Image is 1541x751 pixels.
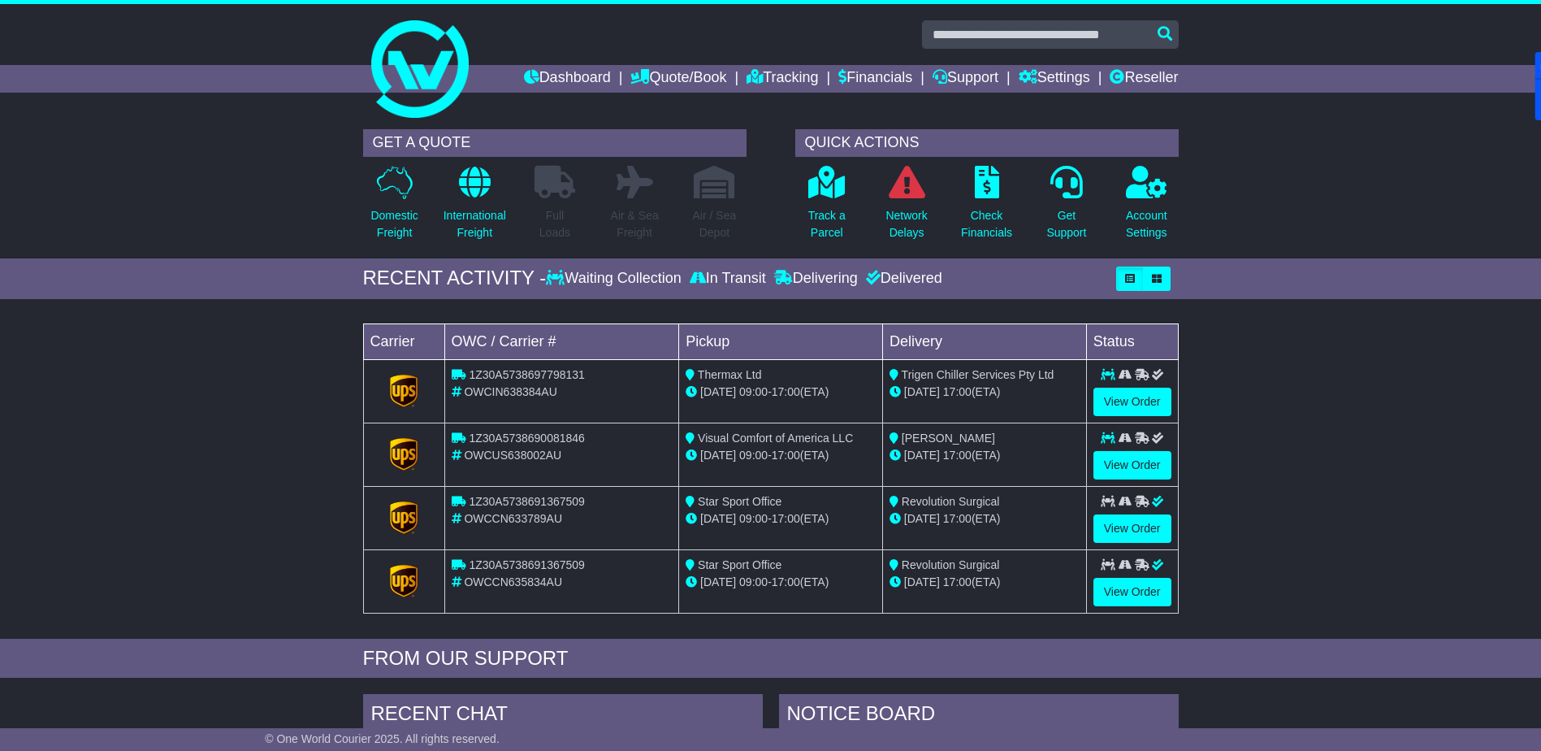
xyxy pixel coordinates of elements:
[363,694,763,738] div: RECENT CHAT
[904,449,940,462] span: [DATE]
[698,558,781,571] span: Star Sport Office
[390,501,418,534] img: GetCarrierServiceLogo
[686,447,876,464] div: - (ETA)
[679,323,883,359] td: Pickup
[686,574,876,591] div: - (ETA)
[464,575,562,588] span: OWCCN635834AU
[1093,514,1171,543] a: View Order
[890,574,1080,591] div: (ETA)
[1046,207,1086,241] p: Get Support
[1125,165,1168,250] a: AccountSettings
[882,323,1086,359] td: Delivery
[943,512,972,525] span: 17:00
[546,270,685,288] div: Waiting Collection
[772,575,800,588] span: 17:00
[390,438,418,471] img: GetCarrierServiceLogo
[902,558,1000,571] span: Revolution Surgical
[739,449,768,462] span: 09:00
[885,207,927,241] p: Network Delays
[739,385,768,398] span: 09:00
[885,165,928,250] a: NetworkDelays
[370,165,418,250] a: DomesticFreight
[469,432,584,445] span: 1Z30A5738690081846
[838,65,912,93] a: Financials
[795,129,1179,157] div: QUICK ACTIONS
[700,449,736,462] span: [DATE]
[444,207,506,241] p: International Freight
[469,495,584,508] span: 1Z30A5738691367509
[1110,65,1178,93] a: Reseller
[464,512,562,525] span: OWCCN633789AU
[686,270,770,288] div: In Transit
[390,375,418,407] img: GetCarrierServiceLogo
[370,207,418,241] p: Domestic Freight
[772,385,800,398] span: 17:00
[772,512,800,525] span: 17:00
[265,732,500,745] span: © One World Courier 2025. All rights reserved.
[902,432,995,445] span: [PERSON_NAME]
[902,495,1000,508] span: Revolution Surgical
[444,323,679,359] td: OWC / Carrier #
[363,129,747,157] div: GET A QUOTE
[700,575,736,588] span: [DATE]
[693,207,737,241] p: Air / Sea Depot
[630,65,726,93] a: Quote/Book
[739,512,768,525] span: 09:00
[469,368,584,381] span: 1Z30A5738697798131
[808,207,846,241] p: Track a Parcel
[1126,207,1167,241] p: Account Settings
[770,270,862,288] div: Delivering
[1093,451,1171,480] a: View Order
[862,270,942,288] div: Delivered
[464,449,561,462] span: OWCUS638002AU
[443,165,507,250] a: InternationalFreight
[1086,323,1178,359] td: Status
[961,207,1012,241] p: Check Financials
[390,565,418,597] img: GetCarrierServiceLogo
[469,558,584,571] span: 1Z30A5738691367509
[943,449,972,462] span: 17:00
[902,368,1054,381] span: Trigen Chiller Services Pty Ltd
[747,65,818,93] a: Tracking
[904,575,940,588] span: [DATE]
[524,65,611,93] a: Dashboard
[1045,165,1087,250] a: GetSupport
[1019,65,1090,93] a: Settings
[890,447,1080,464] div: (ETA)
[943,385,972,398] span: 17:00
[698,495,781,508] span: Star Sport Office
[904,512,940,525] span: [DATE]
[807,165,846,250] a: Track aParcel
[363,647,1179,671] div: FROM OUR SUPPORT
[535,207,575,241] p: Full Loads
[686,510,876,527] div: - (ETA)
[943,575,972,588] span: 17:00
[464,385,556,398] span: OWCIN638384AU
[779,694,1179,738] div: NOTICE BOARD
[700,512,736,525] span: [DATE]
[890,384,1080,401] div: (ETA)
[698,432,853,445] span: Visual Comfort of America LLC
[904,385,940,398] span: [DATE]
[933,65,998,93] a: Support
[698,368,762,381] span: Thermax Ltd
[700,385,736,398] span: [DATE]
[739,575,768,588] span: 09:00
[686,384,876,401] div: - (ETA)
[772,449,800,462] span: 17:00
[1093,388,1171,416] a: View Order
[363,323,444,359] td: Carrier
[363,267,547,290] div: RECENT ACTIVITY -
[890,510,1080,527] div: (ETA)
[1093,578,1171,606] a: View Order
[611,207,659,241] p: Air & Sea Freight
[960,165,1013,250] a: CheckFinancials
